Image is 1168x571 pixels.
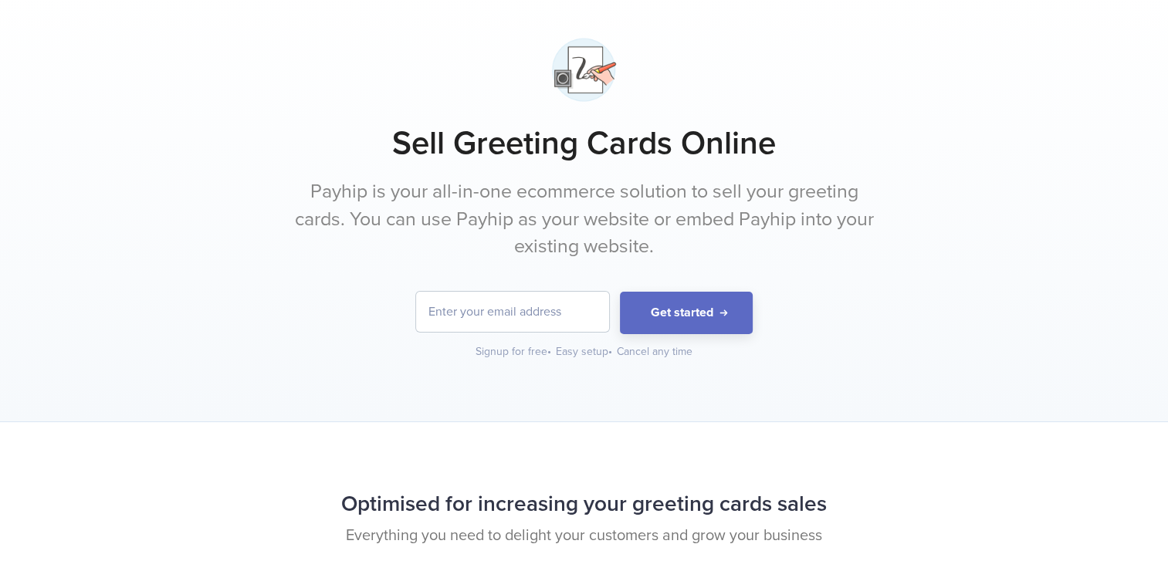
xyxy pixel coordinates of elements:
button: Get started [620,292,753,334]
h1: Sell Greeting Cards Online [121,124,1048,163]
p: Payhip is your all-in-one ecommerce solution to sell your greeting cards. You can use Payhip as y... [295,178,874,261]
div: Easy setup [556,344,614,360]
h2: Optimised for increasing your greeting cards sales [121,484,1048,525]
input: Enter your email address [416,292,609,332]
p: Everything you need to delight your customers and grow your business [121,525,1048,547]
span: • [608,345,612,358]
div: Cancel any time [617,344,692,360]
img: ink-drawing-1-3a04a03t7q3xosnogrug4.png [545,31,623,109]
span: • [547,345,551,358]
div: Signup for free [476,344,553,360]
